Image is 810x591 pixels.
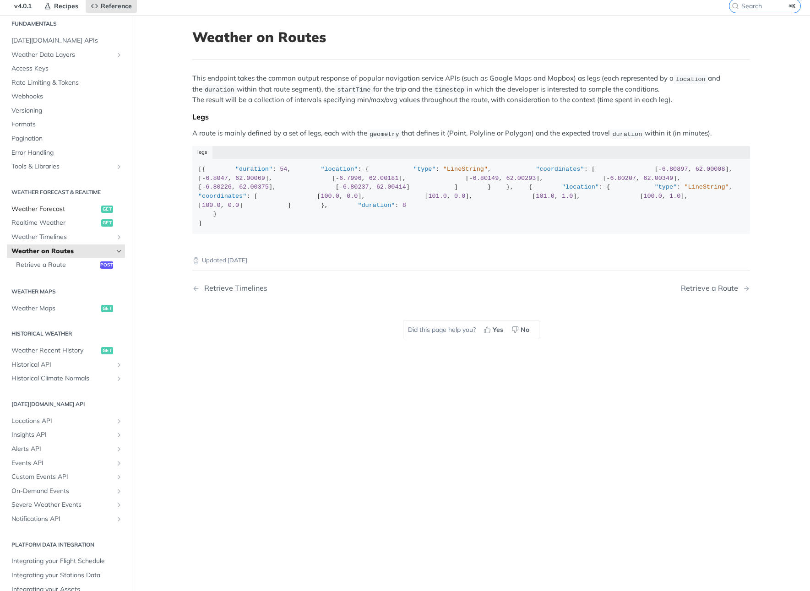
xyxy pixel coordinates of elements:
[11,258,125,272] a: Retrieve a Routepost
[11,360,113,369] span: Historical API
[7,132,125,146] a: Pagination
[469,175,473,182] span: -
[7,244,125,258] a: Weather on RoutesHide subpages for Weather on Routes
[101,206,113,213] span: get
[402,202,406,209] span: 8
[11,445,113,454] span: Alerts API
[662,166,688,173] span: 6.80897
[7,230,125,244] a: Weather TimelinesShow subpages for Weather Timelines
[11,346,99,355] span: Weather Recent History
[115,488,123,495] button: Show subpages for On-Demand Events
[7,554,125,568] a: Integrating your Flight Schedule
[7,34,125,48] a: [DATE][DOMAIN_NAME] APIs
[7,287,125,296] h2: Weather Maps
[676,76,706,82] span: location
[192,256,750,265] p: Updated [DATE]
[658,166,662,173] span: -
[562,184,599,190] span: "location"
[192,275,750,302] nav: Pagination Controls
[101,219,113,227] span: get
[100,261,113,269] span: post
[115,361,123,369] button: Show subpages for Historical API
[521,325,529,335] span: No
[115,163,123,170] button: Show subpages for Tools & Libraries
[11,205,99,214] span: Weather Forecast
[11,218,99,228] span: Realtime Weather
[11,106,123,115] span: Versioning
[115,515,123,523] button: Show subpages for Notifications API
[192,112,750,121] div: Legs
[443,166,488,173] span: "LineString"
[681,284,750,293] a: Next Page: Retrieve a Route
[235,166,272,173] span: "duration"
[369,175,399,182] span: 62.00181
[235,175,265,182] span: 62.00069
[54,2,78,10] span: Recipes
[606,175,610,182] span: -
[101,2,132,10] span: Reference
[669,193,680,200] span: 1.0
[11,500,113,510] span: Severe Weather Events
[428,193,447,200] span: 101.0
[11,50,113,60] span: Weather Data Layers
[610,175,636,182] span: 6.80207
[11,120,123,129] span: Formats
[612,130,642,137] span: duration
[11,472,113,482] span: Custom Events API
[280,166,287,173] span: 54
[655,184,677,190] span: "type"
[11,78,123,87] span: Rate Limiting & Tokens
[7,48,125,62] a: Weather Data LayersShow subpages for Weather Data Layers
[7,372,125,385] a: Historical Climate NormalsShow subpages for Historical Climate Normals
[643,175,673,182] span: 62.00349
[11,92,123,101] span: Webhooks
[11,487,113,496] span: On-Demand Events
[7,442,125,456] a: Alerts APIShow subpages for Alerts API
[11,162,113,171] span: Tools & Libraries
[200,284,267,293] div: Retrieve Timelines
[7,498,125,512] a: Severe Weather EventsShow subpages for Severe Weather Events
[473,175,499,182] span: 6.80149
[11,459,113,468] span: Events API
[11,557,123,566] span: Integrating your Flight Schedule
[7,428,125,442] a: Insights APIShow subpages for Insights API
[192,29,750,45] h1: Weather on Routes
[239,184,269,190] span: 62.00375
[11,233,113,242] span: Weather Timelines
[228,202,239,209] span: 0.0
[506,175,536,182] span: 62.00293
[7,569,125,582] a: Integrating your Stations Data
[11,417,113,426] span: Locations API
[7,146,125,160] a: Error Handling
[115,375,123,382] button: Show subpages for Historical Climate Normals
[11,374,113,383] span: Historical Climate Normals
[403,320,539,339] div: Did this page help you?
[508,323,534,336] button: No
[7,118,125,131] a: Formats
[7,512,125,526] a: Notifications APIShow subpages for Notifications API
[339,175,362,182] span: 6.7996
[536,166,584,173] span: "coordinates"
[696,166,725,173] span: 62.00008
[7,216,125,230] a: Realtime Weatherget
[7,76,125,90] a: Rate Limiting & Tokens
[7,456,125,470] a: Events APIShow subpages for Events API
[115,473,123,481] button: Show subpages for Custom Events API
[202,175,206,182] span: -
[7,62,125,76] a: Access Keys
[7,414,125,428] a: Locations APIShow subpages for Locations API
[11,571,123,580] span: Integrating your Stations Data
[11,148,123,157] span: Error Handling
[7,188,125,196] h2: Weather Forecast & realtime
[536,193,554,200] span: 101.0
[115,445,123,453] button: Show subpages for Alerts API
[7,358,125,372] a: Historical APIShow subpages for Historical API
[115,248,123,255] button: Hide subpages for Weather on Routes
[101,347,113,354] span: get
[11,515,113,524] span: Notifications API
[343,184,369,190] span: 6.80237
[192,128,750,139] p: A route is mainly defined by a set of legs, each with the that defines it (Point, Polyline or Pol...
[205,87,234,93] span: duration
[11,134,123,143] span: Pagination
[192,284,431,293] a: Previous Page: Retrieve Timelines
